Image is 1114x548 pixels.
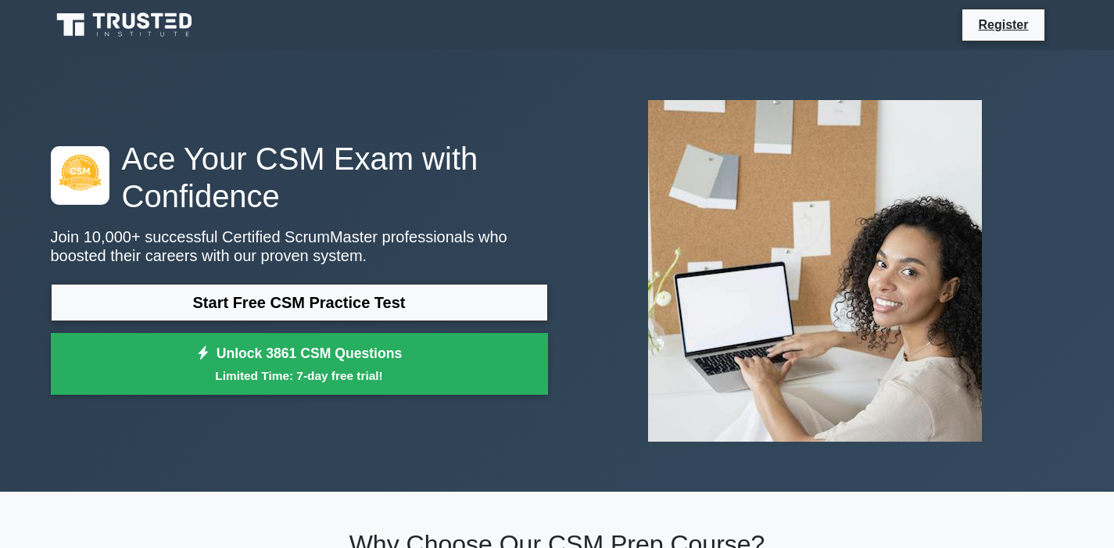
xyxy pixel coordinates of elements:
small: Limited Time: 7-day free trial! [70,367,528,385]
a: Register [969,15,1037,34]
p: Join 10,000+ successful Certified ScrumMaster professionals who boosted their careers with our pr... [51,227,548,265]
a: Start Free CSM Practice Test [51,284,548,321]
h1: Ace Your CSM Exam with Confidence [51,140,548,215]
a: Unlock 3861 CSM QuestionsLimited Time: 7-day free trial! [51,333,548,396]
